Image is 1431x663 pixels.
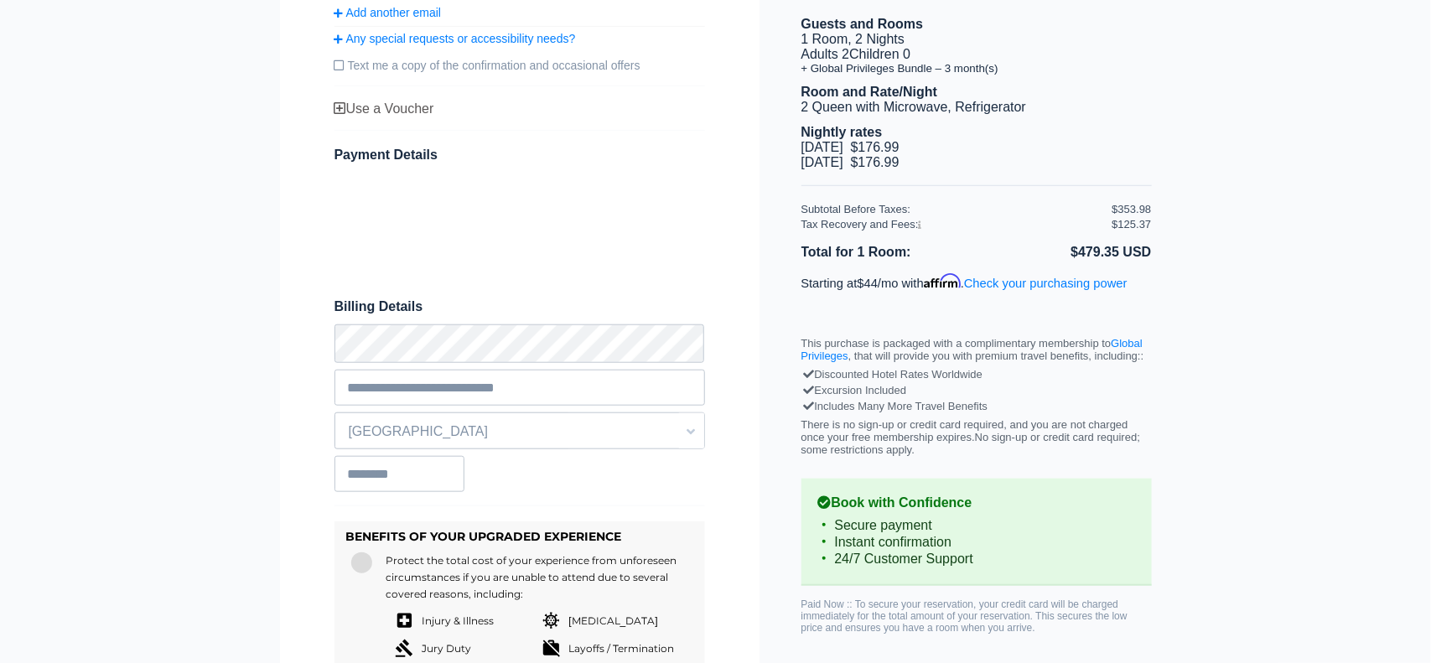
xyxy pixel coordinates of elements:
span: [DATE] $176.99 [801,140,900,154]
li: Secure payment [818,517,1135,534]
p: This purchase is packaged with a complimentary membership to , that will provide you with premium... [801,337,1152,362]
iframe: Secure payment input frame [331,169,708,281]
li: Instant confirmation [818,534,1135,551]
p: There is no sign-up or credit card required, and you are not charged once your free membership ex... [801,418,1152,456]
div: Use a Voucher [334,101,705,117]
li: $479.35 USD [977,241,1152,263]
span: Paid Now :: To secure your reservation, your credit card will be charged immediately for the tota... [801,598,1128,634]
div: $125.37 [1112,218,1152,230]
div: $353.98 [1112,203,1152,215]
span: Affirm [924,273,961,288]
a: Add another email [334,6,705,19]
span: [GEOGRAPHIC_DATA] [335,417,704,446]
span: Billing Details [334,299,705,314]
b: Guests and Rooms [801,17,924,31]
div: Tax Recovery and Fees: [801,218,1112,230]
div: Discounted Hotel Rates Worldwide [806,366,1148,382]
span: Payment Details [334,148,438,162]
a: Any special requests or accessibility needs? [334,32,705,45]
li: Adults 2 [801,47,1152,62]
span: [DATE] $176.99 [801,155,900,169]
span: Children 0 [849,47,910,61]
b: Room and Rate/Night [801,85,938,99]
li: Total for 1 Room: [801,241,977,263]
li: + Global Privileges Bundle – 3 month(s) [801,62,1152,75]
b: Book with Confidence [818,495,1135,510]
a: Check your purchasing power - Learn more about Affirm Financing (opens in modal) [964,277,1128,290]
div: Includes Many More Travel Benefits [806,398,1148,414]
div: Subtotal Before Taxes: [801,203,1112,215]
b: Nightly rates [801,125,883,139]
p: Starting at /mo with . [801,273,1152,290]
li: 1 Room, 2 Nights [801,32,1152,47]
span: No sign-up or credit card required; some restrictions apply. [801,431,1141,456]
label: Text me a copy of the confirmation and occasional offers [334,52,705,79]
li: 2 Queen with Microwave, Refrigerator [801,100,1152,115]
a: Global Privileges [801,337,1143,362]
li: 24/7 Customer Support [818,551,1135,567]
span: $44 [858,277,879,290]
div: Excursion Included [806,382,1148,398]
